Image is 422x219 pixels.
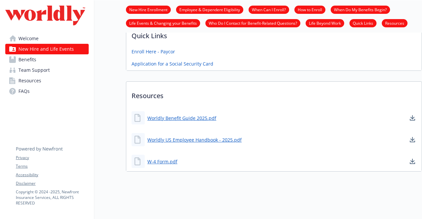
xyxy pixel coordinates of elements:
a: Application for a Social Security Card [132,60,213,67]
span: FAQs [18,86,30,96]
a: download document [408,114,416,122]
a: When Do My Benefits Begin? [331,6,390,13]
a: Enroll Here - Paycor [132,48,175,55]
p: Quick Links [126,22,422,46]
a: Life Beyond Work [306,20,344,26]
a: Quick Links [349,20,377,26]
a: New Hire Enrollment [126,6,171,13]
span: Resources [18,75,41,86]
span: Welcome [18,33,39,44]
a: download document [408,157,416,165]
a: download document [408,136,416,144]
a: Accessibility [16,172,88,178]
span: Team Support [18,65,50,75]
a: Worldly Benefit Guide 2025.pdf [147,115,216,122]
a: W-4 Form.pdf [147,158,177,165]
a: Employee & Dependent Eligibility [176,6,243,13]
p: Copyright © 2024 - 2025 , Newfront Insurance Services, ALL RIGHTS RESERVED [16,189,88,206]
a: Benefits [5,54,89,65]
a: Privacy [16,155,88,161]
a: Terms [16,163,88,169]
p: Resources [126,82,422,106]
a: How to Enroll [294,6,325,13]
a: Who Do I Contact for Benefit-Related Questions? [205,20,300,26]
a: New Hire and Life Events [5,44,89,54]
span: New Hire and Life Events [18,44,74,54]
a: When Can I Enroll? [249,6,289,13]
a: FAQs [5,86,89,96]
a: Team Support [5,65,89,75]
a: Resources [382,20,407,26]
span: Benefits [18,54,36,65]
a: Disclaimer [16,180,88,186]
a: Worldly US Employee Handbook - 2025.pdf [147,136,242,143]
a: Welcome [5,33,89,44]
a: Life Events & Changing your Benefits [126,20,200,26]
a: Resources [5,75,89,86]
